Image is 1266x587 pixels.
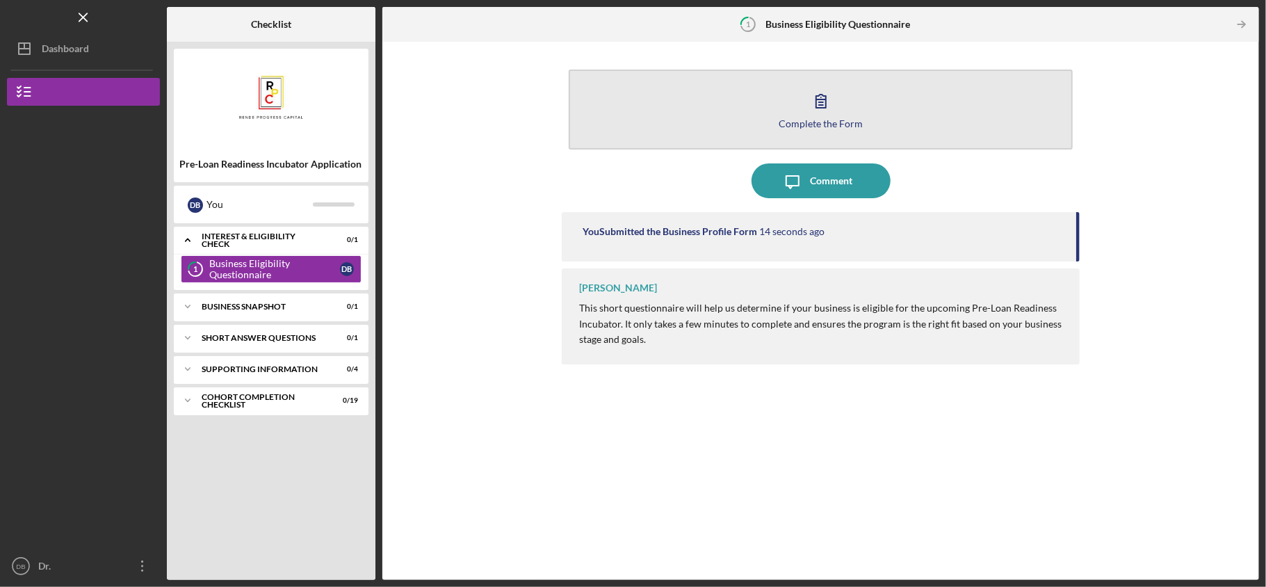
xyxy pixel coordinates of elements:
[333,396,358,405] div: 0 / 19
[759,226,825,237] time: 2025-10-10 16:36
[42,35,89,66] div: Dashboard
[779,118,863,129] div: Complete the Form
[340,262,354,276] div: D B
[251,19,291,30] b: Checklist
[333,334,358,342] div: 0 / 1
[206,193,313,216] div: You
[333,303,358,311] div: 0 / 1
[583,226,757,237] div: You Submitted the Business Profile Form
[579,282,657,293] div: [PERSON_NAME]
[209,258,340,280] div: Business Eligibility Questionnaire
[746,19,750,29] tspan: 1
[752,163,891,198] button: Comment
[202,303,323,311] div: Business Snapshot
[181,255,362,283] a: 1Business Eligibility QuestionnaireDB
[16,563,25,570] text: DB
[193,265,197,274] tspan: 1
[765,19,910,30] b: Business Eligibility Questionnaire
[179,159,363,170] div: Pre-Loan Readiness Incubator Application
[202,365,323,373] div: Supporting Information
[188,198,203,213] div: D B
[202,334,323,342] div: Short Answer Questions
[333,236,358,244] div: 0 / 1
[579,300,1066,347] p: This short questionnaire will help us determine if your business is eligible for the upcoming Pre...
[174,56,368,139] img: Product logo
[7,552,160,580] button: DBDr. [PERSON_NAME]
[202,232,323,248] div: Interest & Eligibility Check
[7,35,160,63] button: Dashboard
[202,393,323,409] div: Cohort Completion Checklist
[569,70,1073,150] button: Complete the Form
[810,163,852,198] div: Comment
[333,365,358,373] div: 0 / 4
